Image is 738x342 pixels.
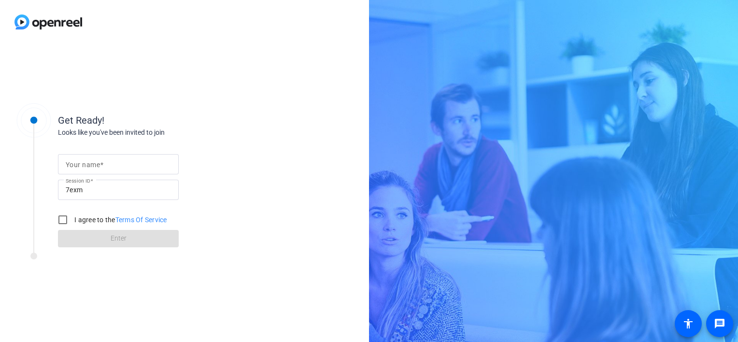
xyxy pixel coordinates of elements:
a: Terms Of Service [115,216,167,224]
div: Get Ready! [58,113,251,128]
div: Looks like you've been invited to join [58,128,251,138]
label: I agree to the [72,215,167,225]
mat-label: Session ID [66,178,90,184]
mat-label: Your name [66,161,100,169]
mat-icon: message [714,318,725,329]
mat-icon: accessibility [682,318,694,329]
